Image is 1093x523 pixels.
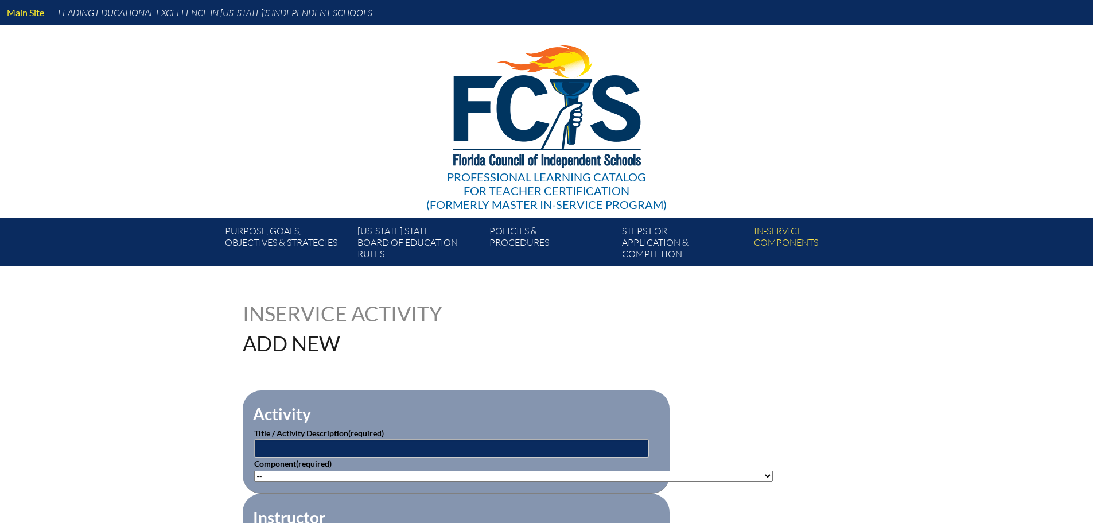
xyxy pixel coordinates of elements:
h1: Inservice Activity [243,303,474,324]
a: In-servicecomponents [749,223,881,266]
a: Policies &Procedures [485,223,617,266]
span: for Teacher Certification [464,184,629,197]
div: Professional Learning Catalog (formerly Master In-service Program) [426,170,667,211]
a: Purpose, goals,objectives & strategies [220,223,352,266]
a: [US_STATE] StateBoard of Education rules [353,223,485,266]
span: (required) [348,428,384,438]
span: (required) [296,459,332,468]
label: Title / Activity Description [254,428,384,438]
select: activity_component[data][] [254,471,773,482]
h1: Add New [243,333,620,354]
a: Professional Learning Catalog for Teacher Certification(formerly Master In-service Program) [422,23,671,214]
legend: Activity [252,404,312,424]
label: Component [254,459,332,468]
a: Main Site [2,5,49,20]
a: Steps forapplication & completion [617,223,749,266]
img: FCISlogo221.eps [428,25,665,182]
